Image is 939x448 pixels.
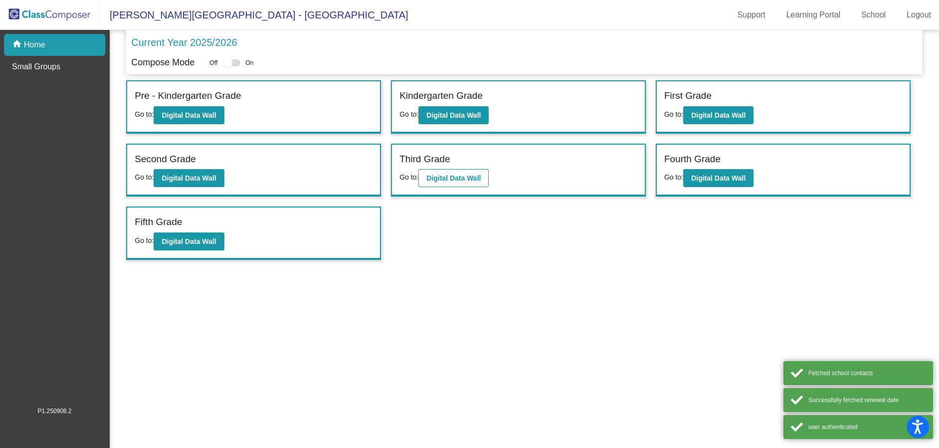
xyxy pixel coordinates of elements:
p: Compose Mode [131,56,194,69]
button: Digital Data Wall [418,169,489,187]
label: Pre - Kindergarten Grade [135,89,241,103]
a: Logout [899,7,939,23]
button: Digital Data Wall [418,106,489,124]
p: Small Groups [12,61,60,73]
b: Digital Data Wall [162,111,216,119]
b: Digital Data Wall [162,237,216,245]
label: First Grade [664,89,712,103]
span: On [245,58,253,67]
label: Fifth Grade [135,215,182,229]
a: Support [730,7,773,23]
button: Digital Data Wall [154,232,224,250]
span: Go to: [135,173,154,181]
b: Digital Data Wall [162,174,216,182]
button: Digital Data Wall [683,169,753,187]
span: [PERSON_NAME][GEOGRAPHIC_DATA] - [GEOGRAPHIC_DATA] [100,7,408,23]
label: Kindergarten Grade [399,89,483,103]
span: Go to: [399,110,418,118]
span: Go to: [135,110,154,118]
p: Current Year 2025/2026 [131,35,237,50]
label: Third Grade [399,152,450,167]
b: Digital Data Wall [691,174,746,182]
button: Digital Data Wall [154,106,224,124]
span: Off [209,58,217,67]
b: Digital Data Wall [426,111,481,119]
b: Digital Data Wall [691,111,746,119]
a: School [853,7,894,23]
button: Digital Data Wall [683,106,753,124]
span: Go to: [664,173,683,181]
div: user authenticated [808,423,926,432]
button: Digital Data Wall [154,169,224,187]
div: Successfully fetched renewal date [808,396,926,405]
span: Go to: [399,173,418,181]
b: Digital Data Wall [426,174,481,182]
span: Go to: [135,236,154,244]
p: Home [24,39,45,51]
label: Second Grade [135,152,196,167]
label: Fourth Grade [664,152,721,167]
div: Fetched school contacts [808,369,926,378]
mat-icon: home [12,39,24,51]
span: Go to: [664,110,683,118]
a: Learning Portal [778,7,849,23]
